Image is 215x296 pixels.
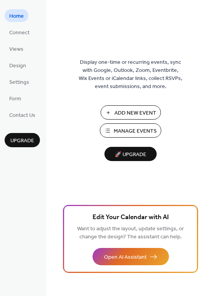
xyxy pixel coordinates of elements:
[104,253,147,261] span: Open AI Assistant
[114,127,157,135] span: Manage Events
[5,75,34,88] a: Settings
[9,29,30,37] span: Connect
[93,212,169,223] span: Edit Your Calendar with AI
[5,26,34,38] a: Connect
[93,248,169,265] button: Open AI Assistant
[100,123,161,138] button: Manage Events
[109,150,152,160] span: 🚀 Upgrade
[9,62,26,70] span: Design
[10,137,34,145] span: Upgrade
[101,105,161,120] button: Add New Event
[114,109,156,117] span: Add New Event
[9,45,23,53] span: Views
[9,78,29,86] span: Settings
[5,133,40,147] button: Upgrade
[5,108,40,121] a: Contact Us
[104,147,157,161] button: 🚀 Upgrade
[77,224,184,242] span: Want to adjust the layout, update settings, or change the design? The assistant can help.
[9,95,21,103] span: Form
[5,92,26,105] a: Form
[9,111,35,120] span: Contact Us
[5,9,28,22] a: Home
[5,42,28,55] a: Views
[79,58,182,91] span: Display one-time or recurring events, sync with Google, Outlook, Zoom, Eventbrite, Wix Events or ...
[5,59,31,72] a: Design
[9,12,24,20] span: Home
